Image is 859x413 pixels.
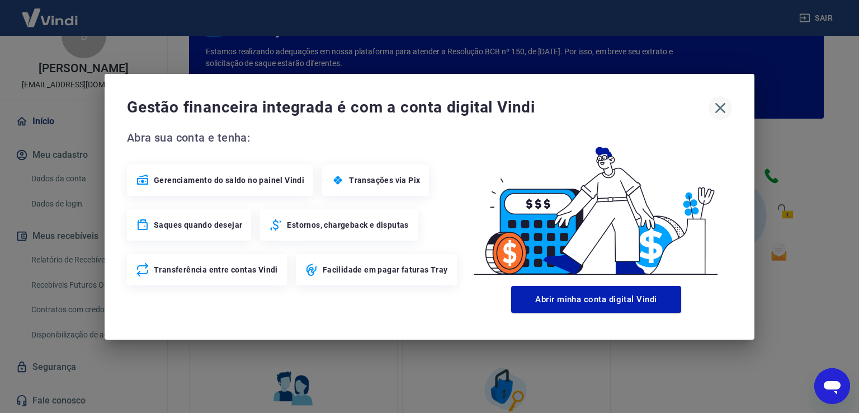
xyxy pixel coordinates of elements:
span: Gestão financeira integrada é com a conta digital Vindi [127,96,709,119]
span: Transferência entre contas Vindi [154,264,278,275]
img: Good Billing [460,129,732,281]
span: Estornos, chargeback e disputas [287,219,408,231]
span: Abra sua conta e tenha: [127,129,460,147]
button: Abrir minha conta digital Vindi [511,286,681,313]
span: Transações via Pix [349,175,420,186]
span: Gerenciamento do saldo no painel Vindi [154,175,304,186]
span: Facilidade em pagar faturas Tray [323,264,448,275]
span: Saques quando desejar [154,219,242,231]
iframe: Botão para abrir a janela de mensagens [814,368,850,404]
